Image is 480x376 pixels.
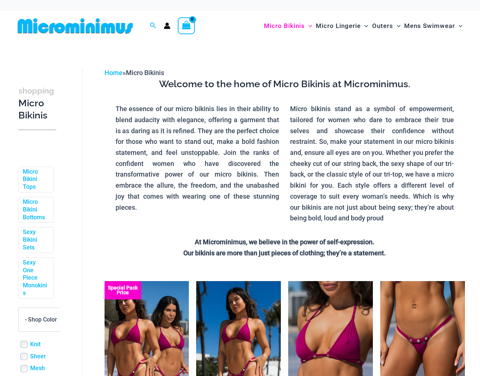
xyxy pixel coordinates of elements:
span: Menu Toggle [361,17,368,35]
a: Mens SwimwearMenu ToggleMenu Toggle [402,15,464,37]
strong: Our bikinis are more than just pieces of clothing; they’re a statement. [183,249,386,257]
a: Sexy Bikini Sets [23,228,48,251]
img: MM SHOP LOGO FLAT [15,18,136,34]
span: Menu Toggle [455,17,462,35]
span: Micro Bikinis [126,69,164,77]
a: Knit [30,341,40,348]
span: - Shop Color [25,316,57,323]
p: Micro bikinis stand as a symbol of empowerment, tailored for women who dare to embrace their true... [290,103,454,224]
a: Sexy One Piece Monokinis [23,259,48,297]
a: Micro Bikini Tops [23,168,48,191]
h3: Micro Bikinis [18,84,56,122]
h3: Welcome to the home of Micro Bikinis at Microminimus. [110,78,459,91]
span: shopping [18,86,54,95]
a: Mesh [30,365,45,372]
a: Home [105,69,123,77]
a: Micro BikinisMenu ToggleMenu Toggle [262,15,314,37]
strong: At Microminimus, we believe in the power of self-expression. [195,238,374,246]
span: - Shop Color [18,308,70,332]
b: Special Pack Price [105,285,141,295]
nav: Site Navigation [261,14,465,38]
a: Sheer [30,353,46,361]
a: Account icon link [164,22,170,29]
span: Micro Lingerie [316,17,361,35]
span: Menu Toggle [305,17,312,35]
span: Mens Swimwear [404,17,455,35]
span: Outers [372,17,393,35]
span: Micro Bikinis [264,17,305,35]
span: Menu Toggle [393,17,400,35]
a: Micro Bikini Bottoms [23,198,48,221]
a: Search icon link [150,21,156,31]
span: - Shop Color [19,308,70,331]
p: The essence of our micro bikinis lies in their ability to blend audacity with elegance, offering ... [116,103,279,213]
span: » [105,69,164,77]
a: OutersMenu ToggleMenu Toggle [370,15,402,37]
a: View Shopping Cart, empty [178,17,195,34]
a: Micro LingerieMenu ToggleMenu Toggle [314,15,370,37]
